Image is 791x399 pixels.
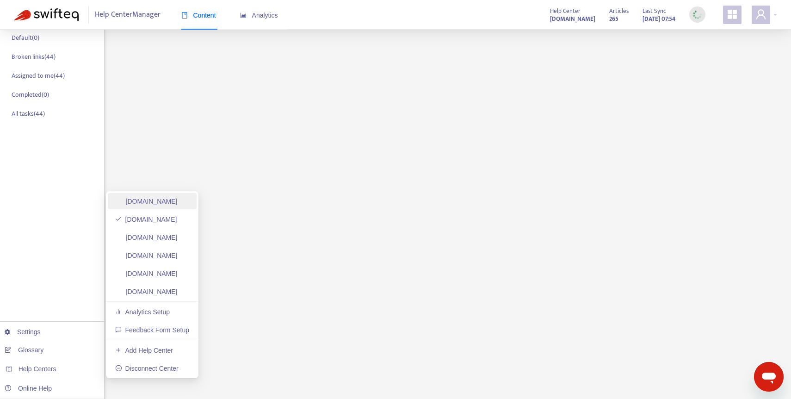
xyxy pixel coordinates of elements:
a: [DOMAIN_NAME] [115,270,178,277]
p: Completed ( 0 ) [12,90,49,100]
span: user [755,9,766,20]
a: Add Help Center [115,347,173,354]
a: Disconnect Center [115,365,179,372]
a: [DOMAIN_NAME] [115,234,178,241]
a: Online Help [5,385,52,392]
span: area-chart [240,12,247,19]
strong: [DATE] 07:54 [643,14,675,24]
p: All tasks ( 44 ) [12,109,45,118]
a: [DOMAIN_NAME] [115,216,177,223]
a: Glossary [5,346,43,354]
strong: [DOMAIN_NAME] [550,14,595,24]
p: Default ( 0 ) [12,33,39,43]
span: book [181,12,188,19]
span: Help Centers [19,365,56,373]
span: Last Sync [643,6,666,16]
p: Broken links ( 44 ) [12,52,56,62]
img: Swifteq [14,8,79,21]
span: Help Center [550,6,581,16]
iframe: Button to launch messaging window [754,362,784,392]
a: Feedback Form Setup [115,326,189,334]
a: Settings [5,328,41,336]
p: Assigned to me ( 44 ) [12,71,65,81]
span: appstore [727,9,738,20]
span: Content [181,12,216,19]
a: [DOMAIN_NAME] [550,13,595,24]
span: Help Center Manager [95,6,161,24]
strong: 265 [609,14,618,24]
span: Analytics [240,12,278,19]
a: [DOMAIN_NAME] [115,288,178,295]
span: Articles [609,6,629,16]
a: Analytics Setup [115,308,170,316]
a: [DOMAIN_NAME] [115,198,178,205]
a: [DOMAIN_NAME] [115,252,178,259]
img: sync_loading.0b5143dde30e3a21642e.gif [692,9,703,20]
